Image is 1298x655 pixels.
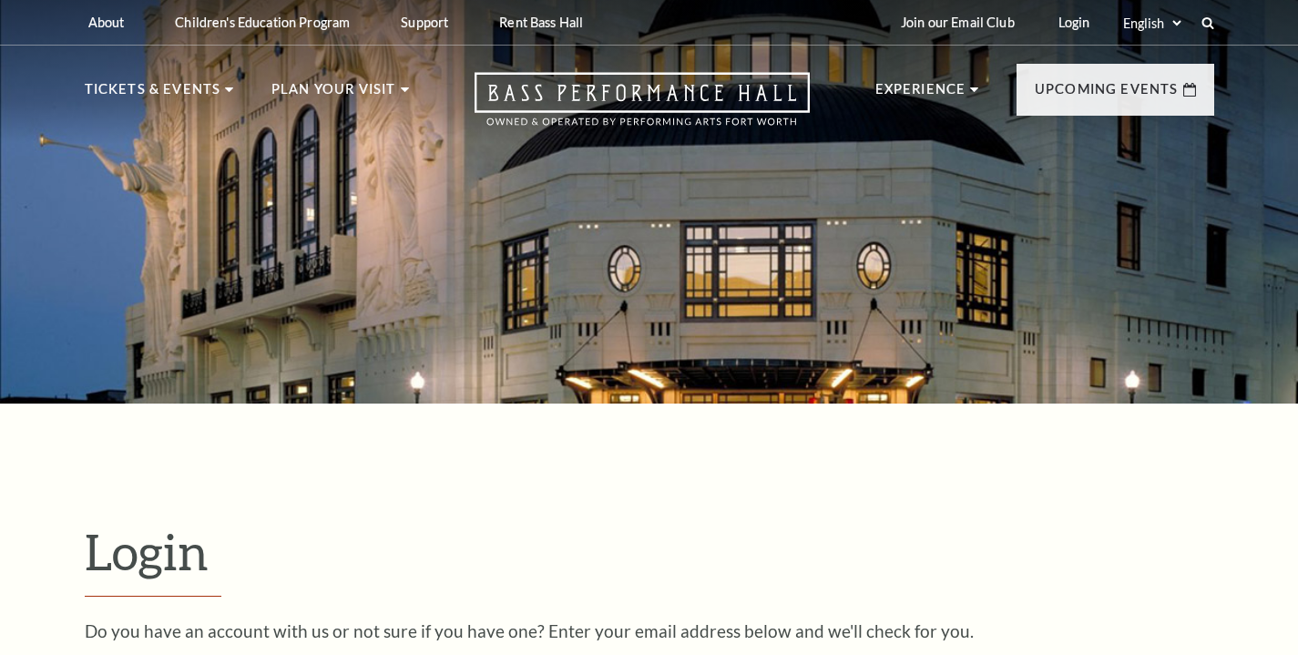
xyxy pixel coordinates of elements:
[401,15,448,30] p: Support
[85,522,209,580] span: Login
[175,15,350,30] p: Children's Education Program
[88,15,125,30] p: About
[1119,15,1184,32] select: Select:
[1035,78,1179,111] p: Upcoming Events
[875,78,966,111] p: Experience
[271,78,396,111] p: Plan Your Visit
[85,622,1214,640] p: Do you have an account with us or not sure if you have one? Enter your email address below and we...
[85,78,221,111] p: Tickets & Events
[499,15,583,30] p: Rent Bass Hall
